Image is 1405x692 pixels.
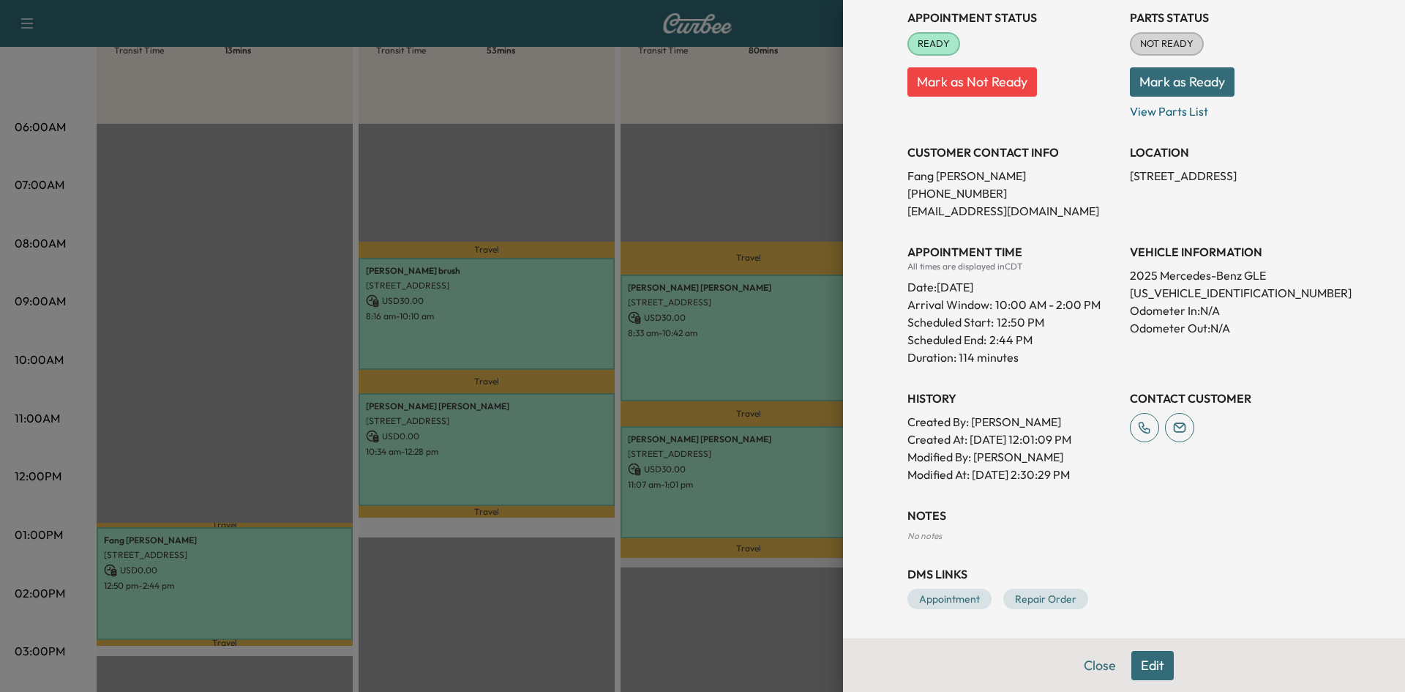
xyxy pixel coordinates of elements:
[907,167,1118,185] p: Fang [PERSON_NAME]
[907,9,1118,26] h3: Appointment Status
[907,272,1118,296] div: Date: [DATE]
[907,466,1118,483] p: Modified At : [DATE] 2:30:29 PM
[989,331,1033,349] p: 2:44 PM
[1130,144,1341,161] h3: LOCATION
[907,261,1118,272] div: All times are displayed in CDT
[1130,302,1341,319] p: Odometer In: N/A
[909,37,959,51] span: READY
[907,390,1118,407] h3: History
[907,413,1118,431] p: Created By : [PERSON_NAME]
[907,243,1118,261] h3: APPOINTMENT TIME
[1074,651,1125,680] button: Close
[907,313,994,331] p: Scheduled Start:
[1130,267,1341,284] p: 2025 Mercedes-Benz GLE
[1003,589,1088,609] a: Repair Order
[907,507,1341,524] h3: NOTES
[907,530,1341,542] div: No notes
[1130,97,1341,120] p: View Parts List
[1131,651,1174,680] button: Edit
[907,565,1341,583] h3: DMS Links
[1130,243,1341,261] h3: VEHICLE INFORMATION
[1130,284,1341,302] p: [US_VEHICLE_IDENTIFICATION_NUMBER]
[907,144,1118,161] h3: CUSTOMER CONTACT INFO
[907,202,1118,220] p: [EMAIL_ADDRESS][DOMAIN_NAME]
[907,431,1118,448] p: Created At : [DATE] 12:01:09 PM
[907,185,1118,202] p: [PHONE_NUMBER]
[1130,9,1341,26] h3: Parts Status
[1130,167,1341,185] p: [STREET_ADDRESS]
[995,296,1101,313] span: 10:00 AM - 2:00 PM
[907,296,1118,313] p: Arrival Window:
[907,349,1118,366] p: Duration: 114 minutes
[1131,37,1202,51] span: NOT READY
[1130,319,1341,337] p: Odometer Out: N/A
[907,331,986,349] p: Scheduled End:
[1130,67,1234,97] button: Mark as Ready
[907,448,1118,466] p: Modified By : [PERSON_NAME]
[997,313,1044,331] p: 12:50 PM
[907,589,992,609] a: Appointment
[907,67,1037,97] button: Mark as Not Ready
[1130,390,1341,407] h3: CONTACT CUSTOMER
